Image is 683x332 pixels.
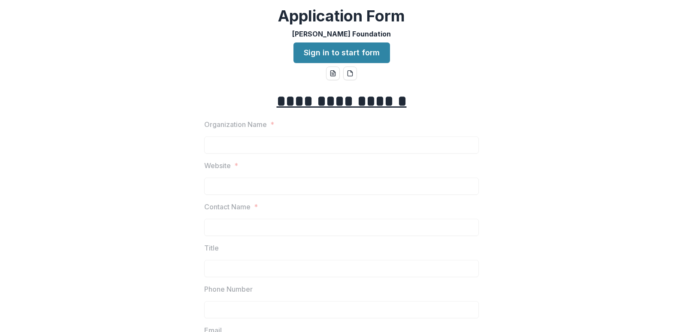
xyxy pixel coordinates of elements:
p: Phone Number [204,284,253,294]
button: pdf-download [343,66,357,80]
a: Sign in to start form [293,42,390,63]
p: [PERSON_NAME] Foundation [292,29,391,39]
p: Contact Name [204,202,251,212]
h2: Application Form [278,7,405,25]
p: Title [204,243,219,253]
button: word-download [326,66,340,80]
p: Website [204,160,231,171]
p: Organization Name [204,119,267,130]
